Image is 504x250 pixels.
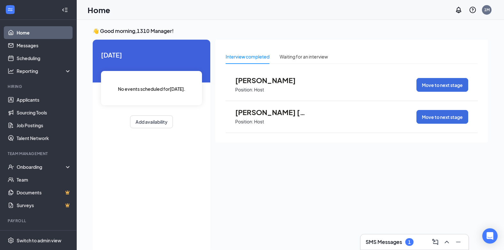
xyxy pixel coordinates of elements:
a: SurveysCrown [17,199,71,212]
button: ChevronUp [442,237,452,247]
svg: Notifications [455,6,462,14]
svg: UserCheck [8,164,14,170]
p: Position: [235,87,253,93]
p: Host [254,87,264,93]
div: 1M [484,7,490,12]
button: Move to next stage [416,78,468,92]
span: No events scheduled for [DATE] . [118,85,185,92]
span: [DATE] [101,50,202,60]
button: Move to next stage [416,110,468,124]
h1: Home [88,4,110,15]
div: Interview completed [226,53,269,60]
div: Waiting for an interview [280,53,328,60]
a: Team [17,173,71,186]
svg: ChevronUp [443,238,451,246]
p: Host [254,119,264,125]
div: 1 [408,239,411,245]
div: Switch to admin view [17,237,61,244]
h3: 👋 Good morning, 1310 Manager ! [93,27,488,35]
svg: QuestionInfo [469,6,477,14]
a: DocumentsCrown [17,186,71,199]
a: Sourcing Tools [17,106,71,119]
svg: Collapse [62,7,68,13]
p: Position: [235,119,253,125]
a: Applicants [17,93,71,106]
svg: ComposeMessage [431,238,439,246]
a: Scheduling [17,52,71,65]
a: Job Postings [17,119,71,132]
a: Home [17,26,71,39]
a: Talent Network [17,132,71,145]
div: Reporting [17,68,72,74]
span: [PERSON_NAME] [235,76,306,84]
span: [PERSON_NAME] [PERSON_NAME] [235,108,306,116]
button: Add availability [130,115,173,128]
button: Minimize [453,237,463,247]
div: Hiring [8,84,70,89]
svg: Minimize [454,238,462,246]
button: ComposeMessage [430,237,440,247]
svg: WorkstreamLogo [7,6,13,13]
svg: Analysis [8,68,14,74]
a: Messages [17,39,71,52]
a: PayrollCrown [17,228,71,240]
h3: SMS Messages [366,238,402,246]
div: Payroll [8,218,70,223]
svg: Settings [8,237,14,244]
div: Onboarding [17,164,66,170]
div: Team Management [8,151,70,156]
div: Open Intercom Messenger [482,228,498,244]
